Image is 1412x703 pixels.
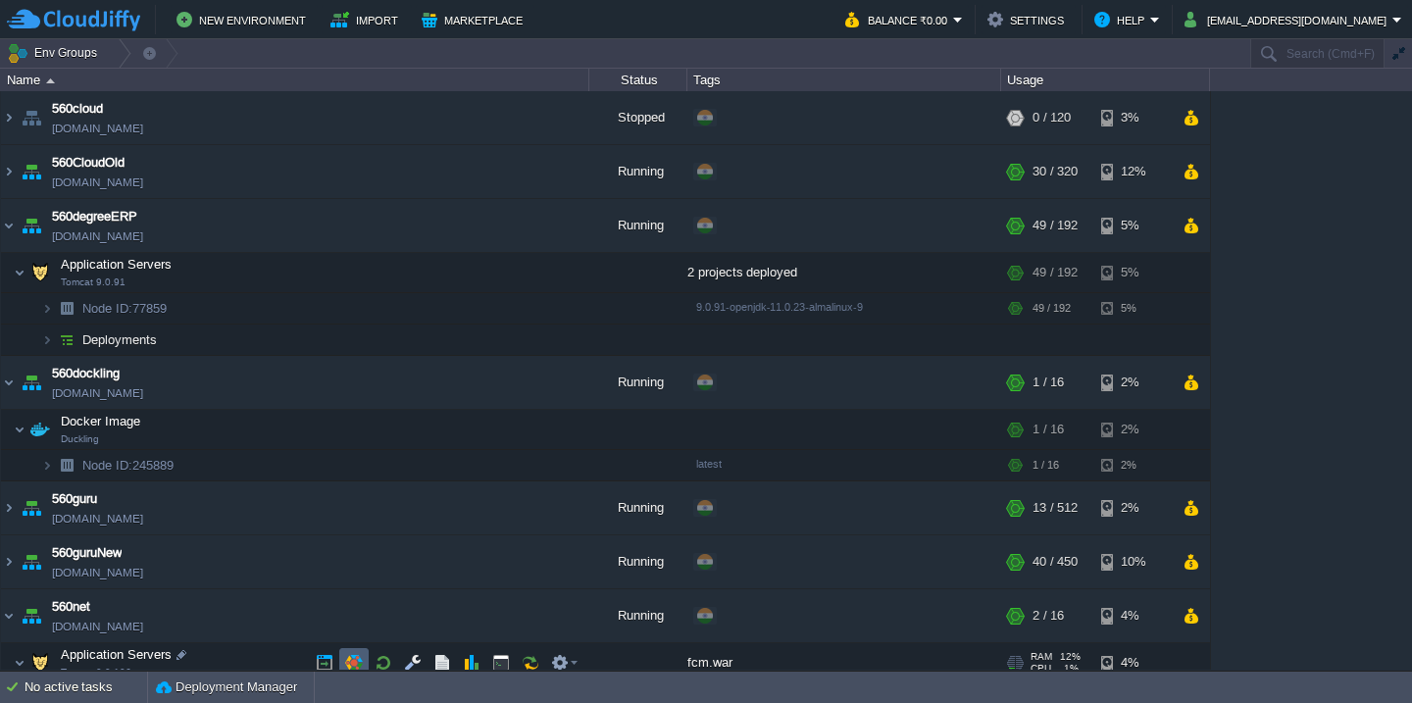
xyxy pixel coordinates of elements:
a: 560cloud [52,99,103,119]
a: 560net [52,597,90,617]
div: 2% [1101,481,1165,534]
img: AMDAwAAAACH5BAEAAAAALAAAAAABAAEAAAICRAEAOw== [18,199,45,252]
img: AMDAwAAAACH5BAEAAAAALAAAAAABAAEAAAICRAEAOw== [14,253,25,292]
span: 12% [1060,651,1081,663]
a: 560guruNew [52,543,122,563]
img: AMDAwAAAACH5BAEAAAAALAAAAAABAAEAAAICRAEAOw== [1,535,17,588]
button: New Environment [176,8,312,31]
div: 30 / 320 [1033,145,1078,198]
img: AMDAwAAAACH5BAEAAAAALAAAAAABAAEAAAICRAEAOw== [1,91,17,144]
div: 49 / 192 [1033,293,1071,324]
div: 49 / 192 [1033,253,1078,292]
span: Docker Image [59,413,143,429]
div: 3% [1101,91,1165,144]
a: Application ServersTomcat 9.0.91 [59,257,175,272]
div: 4% [1101,643,1165,682]
div: 12% [1101,145,1165,198]
div: 0 / 120 [1033,91,1071,144]
img: AMDAwAAAACH5BAEAAAAALAAAAAABAAEAAAICRAEAOw== [1,145,17,198]
span: [DOMAIN_NAME] [52,383,143,403]
a: Node ID:245889 [80,457,176,474]
a: [DOMAIN_NAME] [52,173,143,192]
span: 1% [1059,663,1079,675]
a: [DOMAIN_NAME] [52,509,143,528]
img: AMDAwAAAACH5BAEAAAAALAAAAAABAAEAAAICRAEAOw== [1,199,17,252]
img: AMDAwAAAACH5BAEAAAAALAAAAAABAAEAAAICRAEAOw== [53,325,80,355]
div: Running [589,589,687,642]
button: [EMAIL_ADDRESS][DOMAIN_NAME] [1185,8,1392,31]
div: Tags [688,69,1000,91]
a: Docker ImageDuckling [59,414,143,428]
div: Running [589,535,687,588]
div: 2 / 16 [1033,589,1064,642]
div: 40 / 450 [1033,535,1078,588]
img: AMDAwAAAACH5BAEAAAAALAAAAAABAAEAAAICRAEAOw== [18,535,45,588]
img: AMDAwAAAACH5BAEAAAAALAAAAAABAAEAAAICRAEAOw== [18,145,45,198]
img: AMDAwAAAACH5BAEAAAAALAAAAAABAAEAAAICRAEAOw== [18,356,45,409]
div: 1 / 16 [1033,410,1064,449]
div: Running [589,481,687,534]
span: 245889 [80,457,176,474]
a: Deployments [80,331,160,348]
button: Settings [987,8,1070,31]
img: AMDAwAAAACH5BAEAAAAALAAAAAABAAEAAAICRAEAOw== [18,589,45,642]
a: 560CloudOld [52,153,125,173]
img: AMDAwAAAACH5BAEAAAAALAAAAAABAAEAAAICRAEAOw== [53,293,80,324]
div: 49 / 192 [1033,199,1078,252]
button: Marketplace [422,8,529,31]
div: Usage [1002,69,1209,91]
a: Node ID:77859 [80,300,170,317]
span: CPU [1031,663,1051,675]
span: 9.0.91-openjdk-11.0.23-almalinux-9 [696,301,863,313]
div: Running [589,199,687,252]
img: AMDAwAAAACH5BAEAAAAALAAAAAABAAEAAAICRAEAOw== [14,643,25,682]
button: Deployment Manager [156,678,297,697]
button: Import [330,8,404,31]
img: AMDAwAAAACH5BAEAAAAALAAAAAABAAEAAAICRAEAOw== [18,91,45,144]
a: 560dockling [52,364,120,383]
div: 1 / 16 [1033,450,1059,480]
img: AMDAwAAAACH5BAEAAAAALAAAAAABAAEAAAICRAEAOw== [26,643,54,682]
img: AMDAwAAAACH5BAEAAAAALAAAAAABAAEAAAICRAEAOw== [53,450,80,480]
span: Node ID: [82,301,132,316]
img: AMDAwAAAACH5BAEAAAAALAAAAAABAAEAAAICRAEAOw== [1,356,17,409]
span: Tomcat 9.0.91 [61,276,126,288]
img: CloudJiffy [7,8,140,32]
div: 5% [1101,199,1165,252]
img: AMDAwAAAACH5BAEAAAAALAAAAAABAAEAAAICRAEAOw== [26,410,54,449]
button: Env Groups [7,39,104,67]
div: 2% [1101,410,1165,449]
span: Application Servers [59,256,175,273]
img: AMDAwAAAACH5BAEAAAAALAAAAAABAAEAAAICRAEAOw== [41,450,53,480]
div: fcm.war [687,643,1001,682]
img: AMDAwAAAACH5BAEAAAAALAAAAAABAAEAAAICRAEAOw== [18,481,45,534]
div: 1 / 16 [1033,356,1064,409]
a: 560degreeERP [52,207,137,226]
div: 13 / 512 [1033,481,1078,534]
button: Balance ₹0.00 [845,8,953,31]
img: AMDAwAAAACH5BAEAAAAALAAAAAABAAEAAAICRAEAOw== [14,410,25,449]
a: Application ServersTomcat 9.0.106 [59,647,175,662]
button: Help [1094,8,1150,31]
img: AMDAwAAAACH5BAEAAAAALAAAAAABAAEAAAICRAEAOw== [46,78,55,83]
div: 4% [1101,589,1165,642]
span: Application Servers [59,646,175,663]
a: [DOMAIN_NAME] [52,119,143,138]
img: AMDAwAAAACH5BAEAAAAALAAAAAABAAEAAAICRAEAOw== [1,589,17,642]
a: [DOMAIN_NAME] [52,226,143,246]
div: Running [589,356,687,409]
a: 560guru [52,489,97,509]
span: latest [696,458,722,470]
img: AMDAwAAAACH5BAEAAAAALAAAAAABAAEAAAICRAEAOw== [26,253,54,292]
span: Node ID: [82,458,132,473]
span: Tomcat 9.0.106 [61,667,131,678]
a: [DOMAIN_NAME] [52,617,143,636]
div: Name [2,69,588,91]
